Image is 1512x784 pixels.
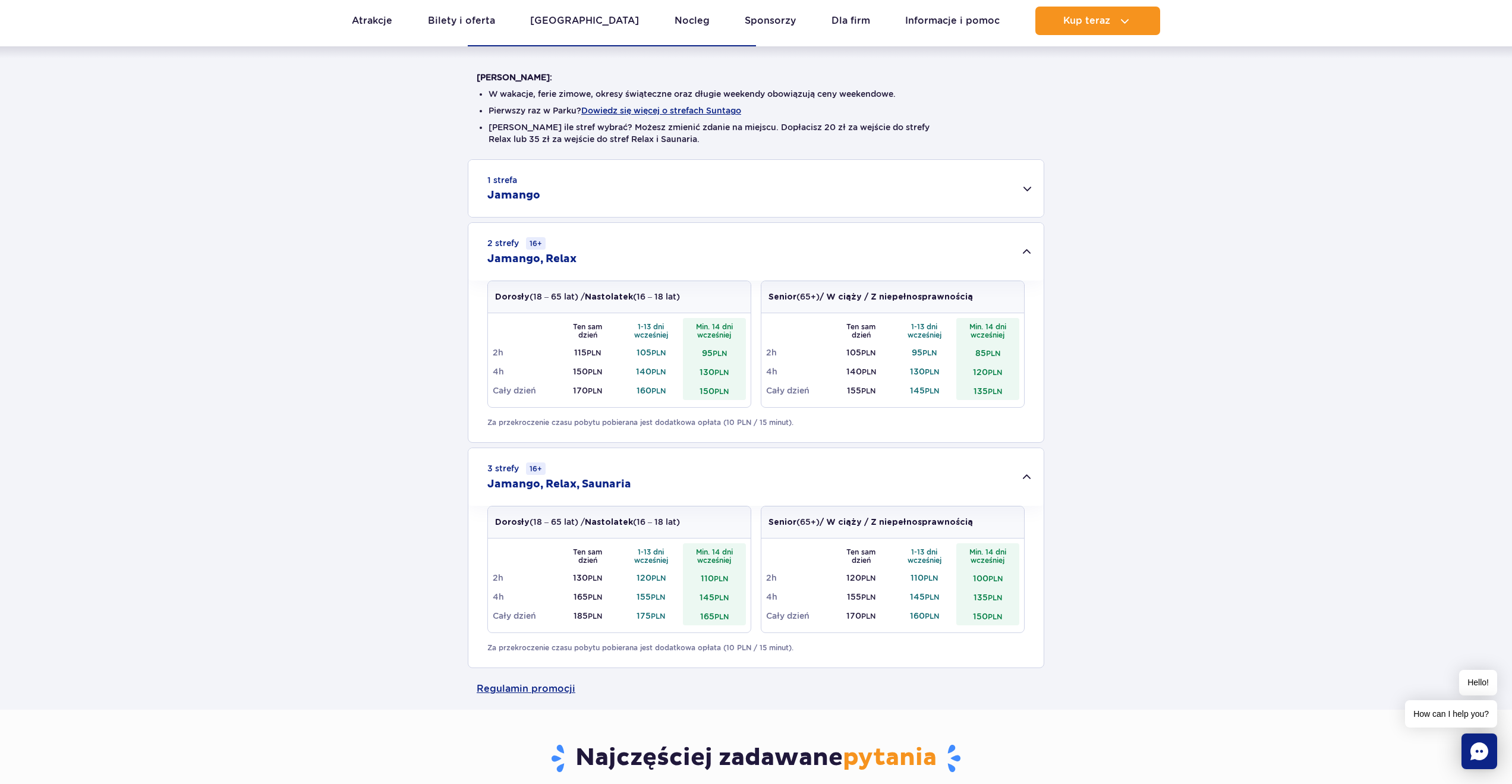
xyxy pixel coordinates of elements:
td: 2h [493,343,556,362]
strong: Nastolatek [585,518,633,527]
h2: Jamango, Relax, Saunaria [487,477,631,492]
th: 1-13 dni wcześniej [893,543,956,568]
small: PLN [924,574,938,583]
a: Nocleg [675,7,710,35]
small: PLN [588,612,602,621]
td: 105 [830,343,893,362]
td: 145 [893,587,956,606]
small: PLN [861,348,875,357]
a: Bilety i oferta [428,7,495,35]
small: PLN [714,612,729,621]
td: 135 [956,587,1020,606]
small: PLN [988,593,1002,602]
div: Chat [1461,733,1497,769]
strong: Nastolatek [585,293,633,301]
th: Ten sam dzień [556,318,620,343]
td: 95 [683,343,746,362]
small: PLN [714,387,729,396]
small: PLN [988,574,1003,583]
small: PLN [925,367,939,376]
small: 16+ [526,237,546,250]
th: Min. 14 dni wcześniej [683,543,746,568]
small: PLN [861,386,875,395]
td: 110 [893,568,956,587]
p: (18 – 65 lat) / (16 – 18 lat) [495,516,680,528]
td: 120 [619,568,683,587]
td: 155 [830,381,893,400]
small: PLN [988,612,1002,621]
h3: Najczęściej zadawane [477,743,1035,774]
td: Cały dzień [493,606,556,625]
td: 130 [893,362,956,381]
h2: Jamango, Relax [487,252,577,266]
strong: Dorosły [495,518,530,527]
small: PLN [925,593,939,602]
small: PLN [714,368,729,377]
small: 16+ [526,462,546,475]
th: 1-13 dni wcześniej [619,543,683,568]
td: 145 [683,587,746,606]
li: [PERSON_NAME] ile stref wybrać? Możesz zmienić zdanie na miejscu. Dopłacisz 20 zł za wejście do s... [489,121,1023,145]
small: PLN [988,387,1002,396]
td: 165 [556,587,620,606]
small: PLN [588,574,602,583]
small: PLN [922,348,937,357]
td: 105 [619,343,683,362]
small: PLN [713,349,727,358]
td: 150 [556,362,620,381]
th: Min. 14 dni wcześniej [956,543,1020,568]
small: PLN [861,574,875,583]
small: PLN [714,593,729,602]
td: 2h [493,568,556,587]
li: Pierwszy raz w Parku? [489,105,1023,117]
td: 4h [493,587,556,606]
small: 2 strefy [487,237,546,250]
td: 100 [956,568,1020,587]
p: (18 – 65 lat) / (16 – 18 lat) [495,291,680,303]
strong: Dorosły [495,293,530,301]
td: 130 [556,568,620,587]
td: 130 [683,362,746,381]
td: 2h [766,568,830,587]
td: 155 [830,587,893,606]
small: PLN [651,593,665,602]
span: Hello! [1459,670,1497,695]
a: [GEOGRAPHIC_DATA] [530,7,639,35]
small: PLN [986,349,1000,358]
p: Za przekroczenie czasu pobytu pobierana jest dodatkowa opłata (10 PLN / 15 minut). [487,643,1025,653]
small: PLN [988,368,1002,377]
td: 120 [830,568,893,587]
td: Cały dzień [766,381,830,400]
td: 135 [956,381,1020,400]
small: PLN [925,612,939,621]
small: PLN [588,367,602,376]
td: Cały dzień [766,606,830,625]
td: 170 [830,606,893,625]
td: 140 [830,362,893,381]
small: PLN [651,367,666,376]
p: Za przekroczenie czasu pobytu pobierana jest dodatkowa opłata (10 PLN / 15 minut). [487,417,1025,428]
th: Ten sam dzień [830,318,893,343]
td: 175 [619,606,683,625]
small: PLN [714,574,728,583]
td: 120 [956,362,1020,381]
td: 115 [556,343,620,362]
a: Regulamin promocji [477,668,1035,710]
a: Informacje i pomoc [905,7,1000,35]
td: 2h [766,343,830,362]
strong: Senior [768,518,796,527]
small: PLN [588,386,602,395]
td: 150 [956,606,1020,625]
p: (65+) [768,291,973,303]
strong: / W ciąży / Z niepełnosprawnością [820,293,973,301]
small: PLN [925,386,939,395]
th: Min. 14 dni wcześniej [683,318,746,343]
td: 165 [683,606,746,625]
span: Kup teraz [1063,15,1110,26]
td: 155 [619,587,683,606]
td: 150 [683,381,746,400]
td: 140 [619,362,683,381]
small: 3 strefy [487,462,546,475]
td: 85 [956,343,1020,362]
small: PLN [651,386,666,395]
